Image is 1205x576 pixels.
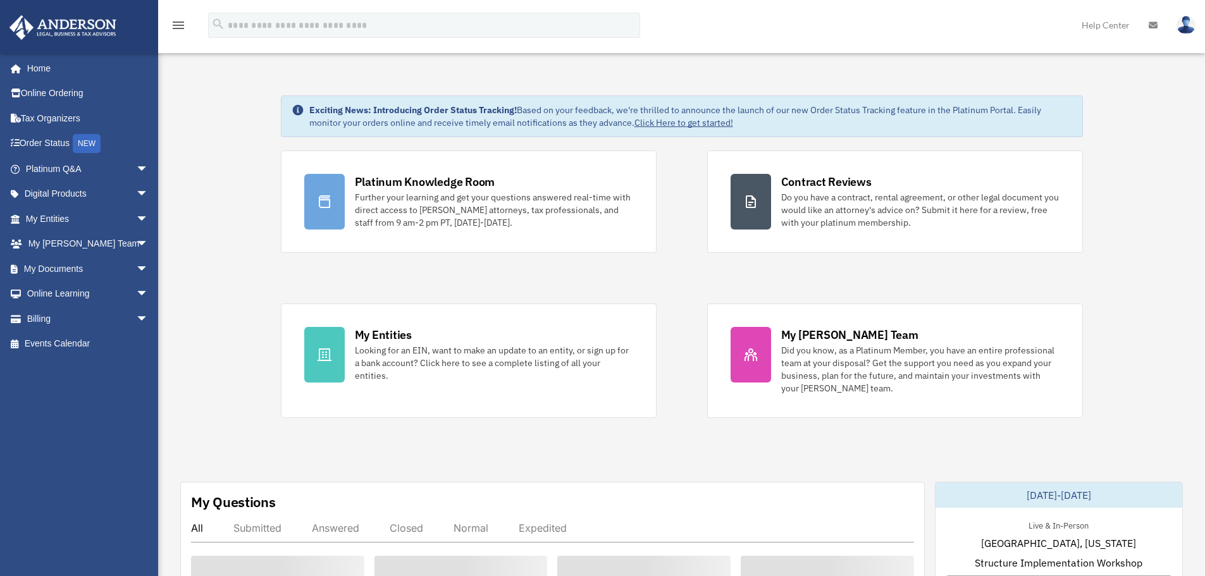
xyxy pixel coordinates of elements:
div: Contract Reviews [781,174,872,190]
div: Expedited [519,522,567,534]
a: Contract Reviews Do you have a contract, rental agreement, or other legal document you would like... [707,150,1083,253]
div: My Entities [355,327,412,343]
div: Further your learning and get your questions answered real-time with direct access to [PERSON_NAM... [355,191,633,229]
div: Live & In-Person [1018,518,1099,531]
a: Home [9,56,161,81]
a: My Entitiesarrow_drop_down [9,206,168,231]
strong: Exciting News: Introducing Order Status Tracking! [309,104,517,116]
img: Anderson Advisors Platinum Portal [6,15,120,40]
a: Events Calendar [9,331,168,357]
div: Submitted [233,522,281,534]
a: Order StatusNEW [9,131,168,157]
div: Answered [312,522,359,534]
i: search [211,17,225,31]
a: Online Learningarrow_drop_down [9,281,168,307]
div: My [PERSON_NAME] Team [781,327,918,343]
span: arrow_drop_down [136,156,161,182]
a: Platinum Q&Aarrow_drop_down [9,156,168,181]
div: [DATE]-[DATE] [936,482,1182,508]
span: arrow_drop_down [136,231,161,257]
a: Click Here to get started! [634,117,733,128]
a: My [PERSON_NAME] Teamarrow_drop_down [9,231,168,257]
i: menu [171,18,186,33]
span: [GEOGRAPHIC_DATA], [US_STATE] [981,536,1136,551]
div: All [191,522,203,534]
a: Tax Organizers [9,106,168,131]
span: arrow_drop_down [136,181,161,207]
a: menu [171,22,186,33]
span: arrow_drop_down [136,256,161,282]
div: NEW [73,134,101,153]
a: My Documentsarrow_drop_down [9,256,168,281]
span: Structure Implementation Workshop [975,555,1142,570]
a: Digital Productsarrow_drop_down [9,181,168,207]
div: Normal [454,522,488,534]
a: Online Ordering [9,81,168,106]
div: My Questions [191,493,276,512]
a: My [PERSON_NAME] Team Did you know, as a Platinum Member, you have an entire professional team at... [707,303,1083,418]
span: arrow_drop_down [136,306,161,332]
div: Looking for an EIN, want to make an update to an entity, or sign up for a bank account? Click her... [355,344,633,382]
div: Platinum Knowledge Room [355,174,495,190]
div: Closed [390,522,423,534]
img: User Pic [1177,16,1196,34]
div: Did you know, as a Platinum Member, you have an entire professional team at your disposal? Get th... [781,344,1060,395]
span: arrow_drop_down [136,206,161,232]
span: arrow_drop_down [136,281,161,307]
a: Platinum Knowledge Room Further your learning and get your questions answered real-time with dire... [281,150,657,253]
div: Do you have a contract, rental agreement, or other legal document you would like an attorney's ad... [781,191,1060,229]
a: My Entities Looking for an EIN, want to make an update to an entity, or sign up for a bank accoun... [281,303,657,418]
a: Billingarrow_drop_down [9,306,168,331]
div: Based on your feedback, we're thrilled to announce the launch of our new Order Status Tracking fe... [309,104,1072,129]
